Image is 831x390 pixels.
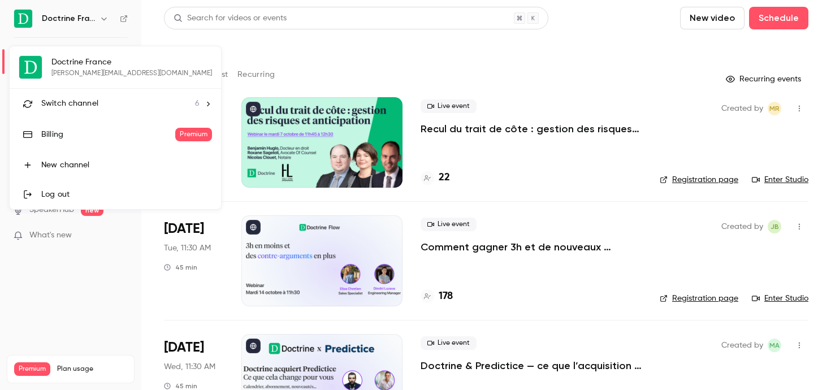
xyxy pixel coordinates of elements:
[41,159,212,171] div: New channel
[41,189,212,200] div: Log out
[41,129,175,140] div: Billing
[195,98,200,110] span: 6
[41,98,98,110] span: Switch channel
[175,128,212,141] span: Premium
